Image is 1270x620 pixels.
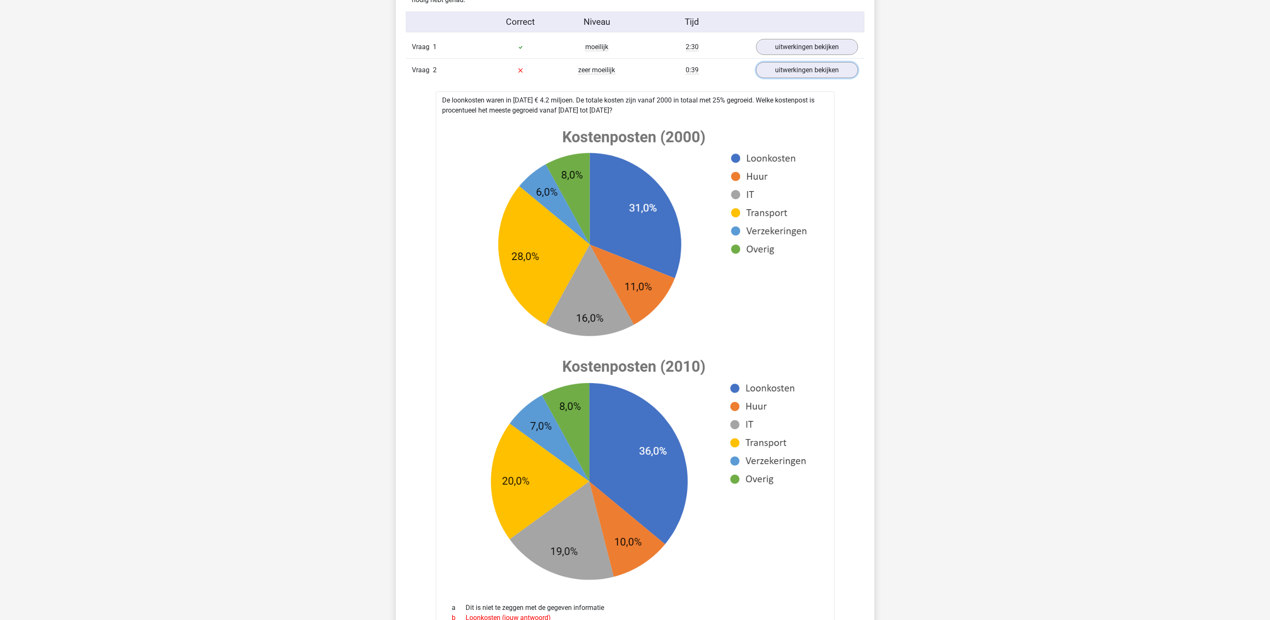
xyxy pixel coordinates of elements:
[452,603,466,613] span: a
[585,43,608,51] span: moeilijk
[756,39,858,55] a: uitwerkingen bekijken
[433,66,437,74] span: 2
[412,65,433,75] span: Vraag
[686,66,699,74] span: 0:39
[412,42,433,52] span: Vraag
[579,66,615,74] span: zeer moeilijk
[559,16,635,29] div: Niveau
[482,16,559,29] div: Correct
[446,603,825,613] div: Dit is niet te zeggen met de gegeven informatie
[756,62,858,78] a: uitwerkingen bekijken
[635,16,749,29] div: Tijd
[433,43,437,51] span: 1
[686,43,699,51] span: 2:30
